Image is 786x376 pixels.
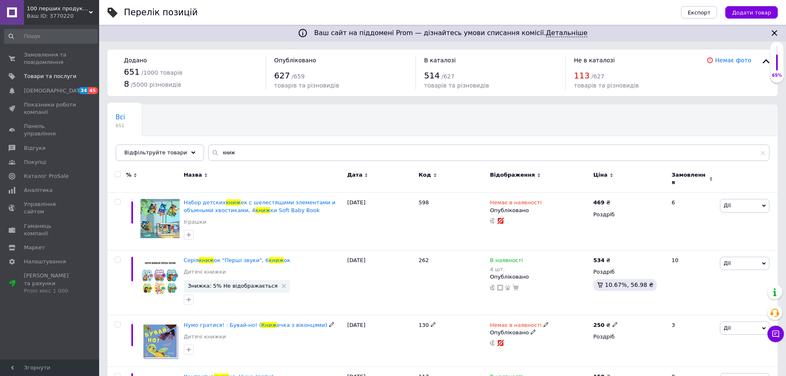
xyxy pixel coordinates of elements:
span: Відображення [490,171,535,179]
span: Додано [124,57,147,64]
span: книж [255,207,271,213]
span: Товари та послуги [24,73,76,80]
span: В каталозі [424,57,456,64]
span: Покупці [24,158,46,166]
span: книж [199,257,214,263]
span: Набор детских [184,199,226,206]
a: Іграшки [184,218,207,226]
span: Маркет [24,244,45,251]
div: Опубліковано [490,207,589,214]
span: Немає в наявності [490,199,541,208]
span: % [126,171,131,179]
span: Показники роботи компанії [24,101,76,116]
button: Додати товар [725,6,778,19]
span: Знижка: 5% Не відображається [188,283,278,289]
a: Дитячі книжки [184,268,226,276]
span: Експорт [688,9,711,16]
span: 45 [88,87,97,94]
div: ₴ [594,257,610,264]
span: книж [269,257,284,263]
b: 469 [594,199,605,206]
span: 8 [124,79,129,89]
img: Серія книжок "Перші звуки", 6 книжок [140,257,180,296]
span: Дата [347,171,363,179]
a: Серіякнижок "Перші звуки", 6книжок [184,257,290,263]
span: Відфільтруйте товари [124,149,187,156]
span: 514 [424,71,440,80]
a: Дитячі книжки [184,333,226,341]
span: / 659 [292,73,304,80]
div: Роздріб [594,333,665,341]
svg: Закрити [769,28,779,38]
span: / 627 [442,73,454,80]
div: Опубліковано [490,273,589,281]
span: [PERSON_NAME] та рахунки [24,272,76,295]
span: 598 [418,199,429,206]
div: [DATE] [345,193,417,251]
div: 3 [667,315,718,367]
span: 651 [116,123,125,129]
span: Код [418,171,431,179]
span: Назва [184,171,202,179]
span: Не в каталозі [574,57,615,64]
span: Дії [724,202,731,208]
div: Перелік позицій [124,8,198,17]
img: Набор детских книжек с шелестящими элементами и объмными хвостиками, 4 книжки Soft Baby Book [140,199,180,238]
div: Роздріб [594,211,665,218]
span: Гаманець компанії [24,222,76,237]
div: Опубліковано [490,329,589,336]
span: Серія [184,257,199,263]
span: товарів та різновидів [424,82,489,89]
a: Немає фото [715,57,751,64]
span: 113 [574,71,589,80]
span: Панель управління [24,123,76,137]
div: [DATE] [345,250,417,315]
button: Експорт [681,6,717,19]
div: 6 [667,193,718,251]
div: Ваш ID: 3770220 [27,12,99,20]
div: Prom мікс 1 000 [24,287,76,295]
span: 10.67%, 56.98 ₴ [605,281,654,288]
span: Дії [724,325,731,331]
div: 4 шт. [490,266,523,272]
span: Ціна [594,171,608,179]
span: В наявності [490,257,523,266]
span: товарів та різновидів [274,82,339,89]
span: 627 [274,71,290,80]
input: Пошук [4,29,97,44]
a: Детальніше [546,29,588,37]
div: 65% [770,73,784,78]
span: 100 перших продуктів [27,5,89,12]
img: Нумо гратися! : Бувай-но! (Книжечка з віконцями) [140,322,180,361]
span: Управління сайтом [24,201,76,215]
span: Налаштування [24,258,66,265]
div: Роздріб [594,268,665,276]
span: книж [226,199,241,206]
button: Чат з покупцем [767,326,784,342]
div: ₴ [594,199,610,206]
span: Всі [116,114,125,121]
span: 262 [418,257,429,263]
span: 651 [124,67,140,77]
span: Нумо гратися! : Бувай-но! ( [184,322,261,328]
span: / 5000 різновидів [131,81,181,88]
span: [DEMOGRAPHIC_DATA] [24,87,85,95]
span: ок [284,257,290,263]
span: Книж [261,322,277,328]
span: 130 [418,322,429,328]
span: Немає в наявності [490,322,541,331]
span: ек с шелестящими элементами и объмными хвостиками, 4 [184,199,336,213]
span: Замовлення [672,171,707,186]
span: Відгуки [24,144,45,152]
span: Дії [724,260,731,266]
span: Додати товар [732,9,771,16]
span: Аналітика [24,187,52,194]
a: Нумо гратися! : Бувай-но! (Книжечка з віконцями) [184,322,328,328]
span: Опубліковано [274,57,316,64]
span: ечка з віконцями) [277,322,327,328]
div: 10 [667,250,718,315]
span: Замовлення та повідомлення [24,51,76,66]
b: 250 [594,322,605,328]
span: Каталог ProSale [24,173,69,180]
div: ₴ [594,322,618,329]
